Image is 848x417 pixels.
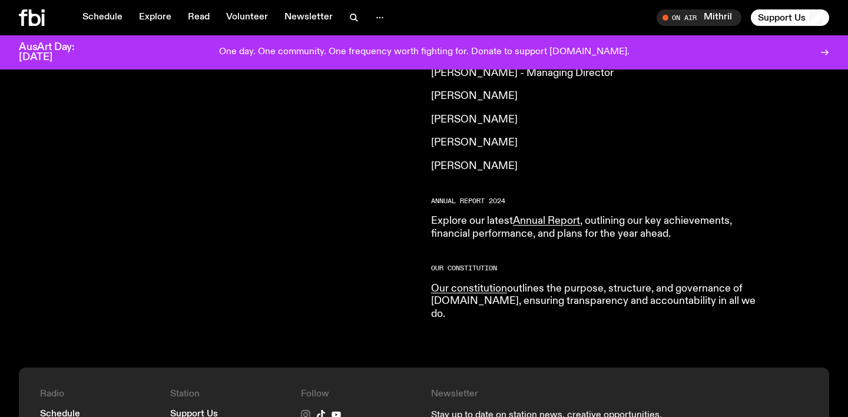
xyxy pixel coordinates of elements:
[301,389,417,400] h4: Follow
[40,389,156,400] h4: Radio
[219,47,630,58] p: One day. One community. One frequency worth fighting for. Donate to support [DOMAIN_NAME].
[657,9,741,26] button: On AirMithril
[75,9,130,26] a: Schedule
[431,198,770,204] h2: Annual report 2024
[431,137,770,150] p: [PERSON_NAME]
[431,283,770,321] p: outlines the purpose, structure, and governance of [DOMAIN_NAME], ensuring transparency and accou...
[513,216,580,226] a: Annual Report
[431,265,770,272] h2: Our Constitution
[431,160,770,173] p: [PERSON_NAME]
[751,9,829,26] button: Support Us
[431,283,507,294] a: Our constitution
[277,9,340,26] a: Newsletter
[758,12,806,23] span: Support Us
[431,114,770,127] p: [PERSON_NAME]
[431,215,770,240] p: Explore our latest , outlining our key achievements, financial performance, and plans for the yea...
[132,9,178,26] a: Explore
[431,67,770,80] p: [PERSON_NAME] - Managing Director
[431,90,770,103] p: [PERSON_NAME]
[170,389,286,400] h4: Station
[431,389,678,400] h4: Newsletter
[219,9,275,26] a: Volunteer
[181,9,217,26] a: Read
[19,42,94,62] h3: AusArt Day: [DATE]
